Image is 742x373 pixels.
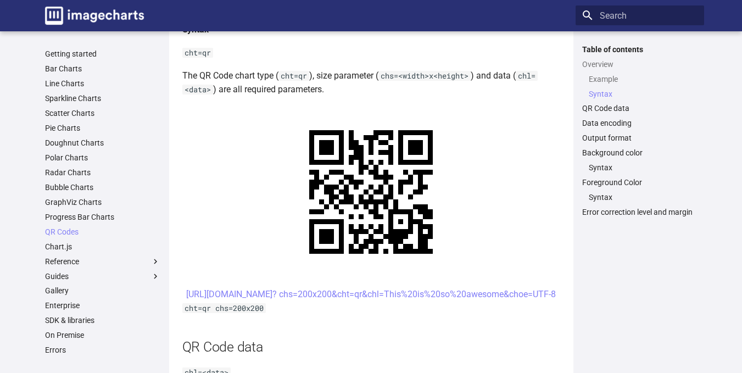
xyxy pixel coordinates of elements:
[45,168,160,177] a: Radar Charts
[576,44,704,218] nav: Table of contents
[589,74,698,84] a: Example
[45,330,160,340] a: On Premise
[45,79,160,88] a: Line Charts
[45,315,160,325] a: SDK & libraries
[582,103,698,113] a: QR Code data
[278,71,309,81] code: cht=qr
[45,197,160,207] a: GraphViz Charts
[45,153,160,163] a: Polar Charts
[582,59,698,69] a: Overview
[589,163,698,172] a: Syntax
[41,2,148,29] a: Image-Charts documentation
[45,271,160,281] label: Guides
[582,207,698,217] a: Error correction level and margin
[45,108,160,118] a: Scatter Charts
[589,89,698,99] a: Syntax
[45,123,160,133] a: Pie Charts
[182,48,213,58] code: cht=qr
[589,192,698,202] a: Syntax
[45,93,160,103] a: Sparkline Charts
[582,148,698,158] a: Background color
[45,182,160,192] a: Bubble Charts
[378,71,471,81] code: chs=<width>x<height>
[582,74,698,99] nav: Overview
[45,212,160,222] a: Progress Bar Charts
[576,5,704,25] input: Search
[45,286,160,296] a: Gallery
[582,177,698,187] a: Foreground Color
[45,7,144,25] img: logo
[182,303,266,313] code: cht=qr chs=200x200
[582,133,698,143] a: Output format
[284,105,458,279] img: chart
[45,242,160,252] a: Chart.js
[45,227,160,237] a: QR Codes
[576,44,704,54] label: Table of contents
[582,118,698,128] a: Data encoding
[45,64,160,74] a: Bar Charts
[182,69,560,97] p: The QR Code chart type ( ), size parameter ( ) and data ( ) are all required parameters.
[45,300,160,310] a: Enterprise
[45,49,160,59] a: Getting started
[582,163,698,172] nav: Background color
[45,257,160,266] label: Reference
[582,192,698,202] nav: Foreground Color
[186,289,556,299] a: [URL][DOMAIN_NAME]? chs=200x200&cht=qr&chl=This%20is%20so%20awesome&choe=UTF-8
[182,337,560,357] h2: QR Code data
[45,345,160,355] a: Errors
[45,138,160,148] a: Doughnut Charts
